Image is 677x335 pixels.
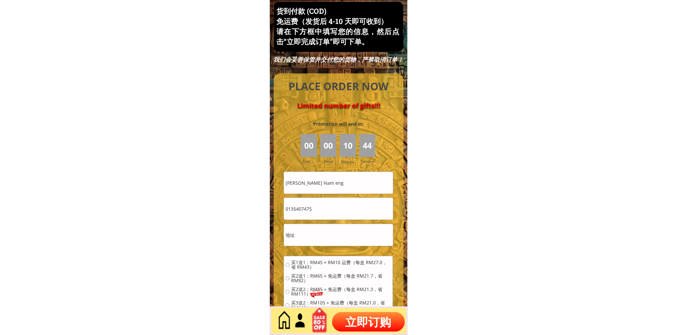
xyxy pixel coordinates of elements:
h3: Second [361,158,377,164]
input: 姓名 [284,172,393,194]
span: 买3送2：RM105 + 免运费（每盒 RM21.0，省 RM140） [291,301,391,310]
p: 立即订购 [332,312,405,332]
input: 电话 [284,198,393,220]
span: 买2送1：RM65 + 免运费（每盒 RM21.7，省 RM82） [291,274,391,283]
h3: Minute [341,159,355,165]
span: 买2送2：RM85 + 免运费（每盒 RM21.3，省 RM111） [291,287,391,297]
h3: Hour [324,158,338,164]
div: 我们会妥善保管并交付您的货物，严禁取消订单！ [273,56,404,63]
h3: Promotion will end in: [301,120,375,128]
h3: Day [303,158,319,164]
h3: 货到付款 (COD) 免运费（发货后 4-10 天即可收到） 请在下方框中填写您的信息，然后点击“立即完成订单”即可下单。 [276,6,399,47]
h4: PLACE ORDER NOW [281,79,396,94]
input: 地址 [284,224,393,246]
h4: Limited number of gifts!!! [281,102,396,110]
span: 买1送1：RM45 + RM10 运费（每盒 RM27.0，省 RM43） [291,261,391,270]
